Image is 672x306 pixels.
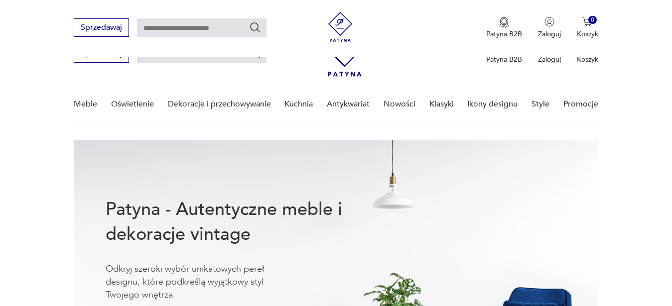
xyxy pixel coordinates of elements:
p: Zaloguj [538,29,561,39]
p: Koszyk [577,55,598,64]
p: Odkryj szeroki wybór unikatowych pereł designu, które podkreślą wyjątkowy styl Twojego wnętrza. [106,263,295,302]
button: Patyna B2B [486,17,522,39]
a: Ikony designu [467,85,518,123]
img: Ikonka użytkownika [544,17,554,27]
p: Koszyk [577,29,598,39]
a: Style [532,85,549,123]
a: Kuchnia [284,85,313,123]
a: Dekoracje i przechowywanie [168,85,271,123]
a: Meble [74,85,97,123]
div: 0 [588,16,597,24]
a: Promocje [563,85,598,123]
button: Sprzedawaj [74,18,129,37]
a: Sprzedawaj [74,51,129,58]
a: Klasyki [429,85,454,123]
a: Sprzedawaj [74,25,129,32]
p: Patyna B2B [486,29,522,39]
img: Ikona koszyka [582,17,592,27]
button: 0Koszyk [577,17,598,39]
h1: Patyna - Autentyczne meble i dekoracje vintage [106,197,375,247]
p: Patyna B2B [486,55,522,64]
button: Zaloguj [538,17,561,39]
a: Nowości [384,85,415,123]
img: Ikona medalu [499,17,509,28]
a: Oświetlenie [111,85,154,123]
img: Patyna - sklep z meblami i dekoracjami vintage [325,12,355,42]
a: Ikona medaluPatyna B2B [486,17,522,39]
a: Antykwariat [327,85,370,123]
button: Szukaj [249,21,261,33]
p: Zaloguj [538,55,561,64]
